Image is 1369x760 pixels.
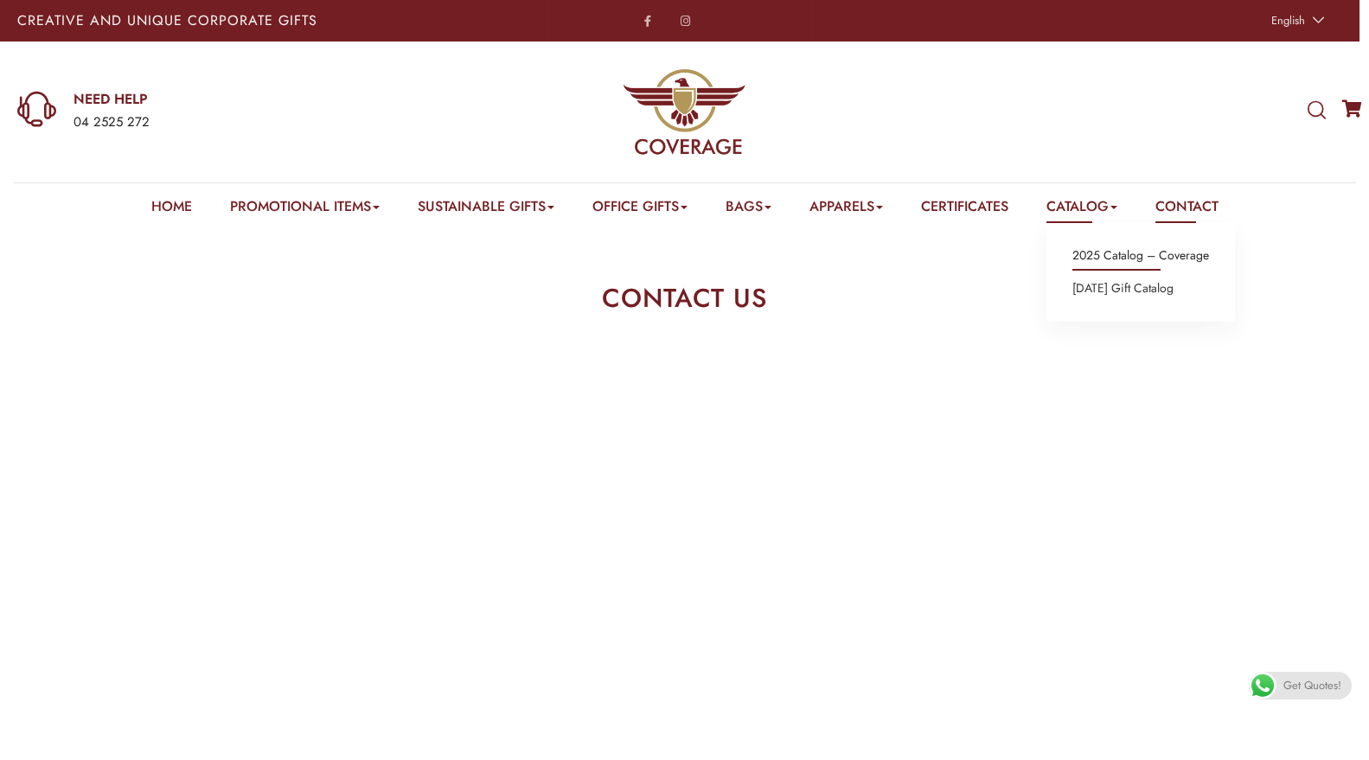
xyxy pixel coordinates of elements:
a: NEED HELP [74,90,448,109]
a: 2025 Catalog – Coverage [1072,245,1209,267]
span: English [1271,12,1305,29]
a: Sustainable Gifts [418,196,554,223]
a: Certificates [921,196,1008,223]
a: [DATE] Gift Catalog [1072,278,1174,300]
p: Creative and Unique Corporate Gifts [17,14,539,28]
a: Home [151,196,192,223]
span: Get Quotes! [1283,672,1341,699]
a: Apparels [809,196,883,223]
a: Contact [1155,196,1219,223]
div: 04 2525 272 [74,112,448,134]
a: English [1263,9,1329,33]
h2: CONTACT US [387,285,983,311]
a: Office Gifts [592,196,688,223]
a: Catalog [1046,196,1117,223]
a: Promotional Items [230,196,380,223]
a: Bags [726,196,771,223]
